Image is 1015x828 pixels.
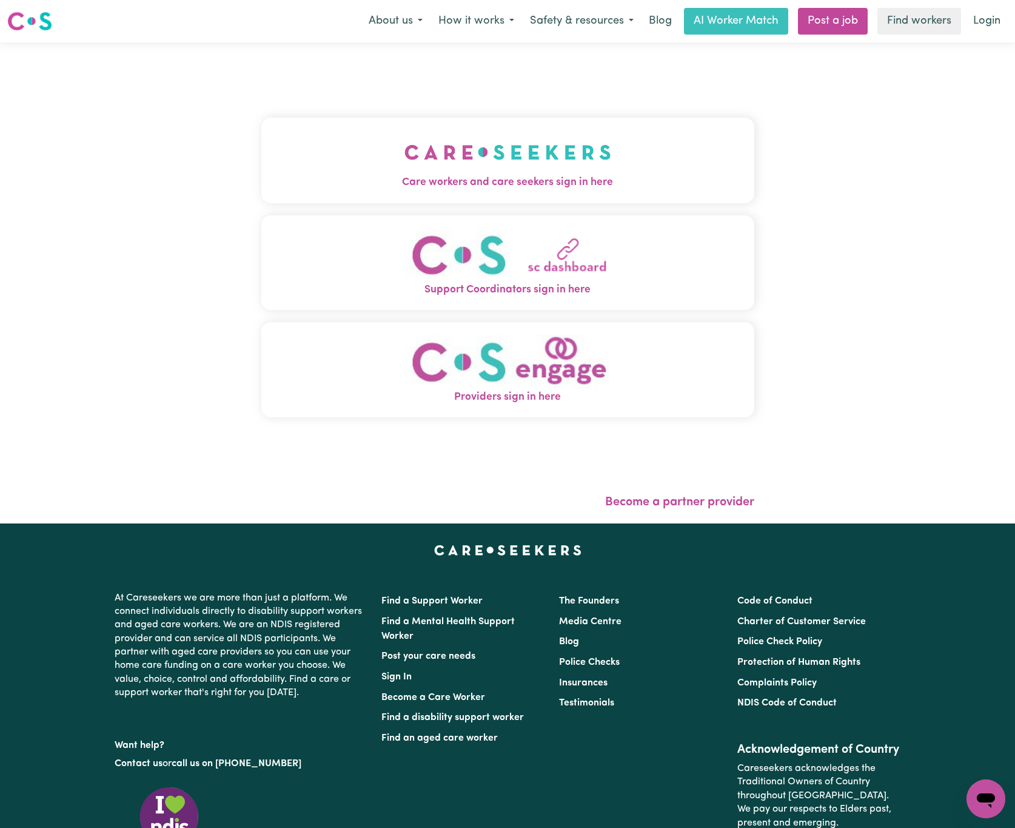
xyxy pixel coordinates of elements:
[684,8,788,35] a: AI Worker Match
[430,8,522,34] button: How it works
[115,587,367,705] p: At Careseekers we are more than just a platform. We connect individuals directly to disability su...
[434,545,581,555] a: Careseekers home page
[605,496,754,508] a: Become a partner provider
[261,215,754,311] button: Support Coordinators sign in here
[559,596,619,606] a: The Founders
[261,389,754,405] span: Providers sign in here
[877,8,961,35] a: Find workers
[737,617,866,627] a: Charter of Customer Service
[381,596,483,606] a: Find a Support Worker
[115,734,367,752] p: Want help?
[172,759,301,769] a: call us on [PHONE_NUMBER]
[381,693,485,702] a: Become a Care Worker
[261,322,754,417] button: Providers sign in here
[798,8,868,35] a: Post a job
[737,678,817,688] a: Complaints Policy
[737,596,812,606] a: Code of Conduct
[559,698,614,708] a: Testimonials
[261,118,754,203] button: Care workers and care seekers sign in here
[381,651,475,661] a: Post your care needs
[261,282,754,298] span: Support Coordinators sign in here
[381,713,524,722] a: Find a disability support worker
[381,672,412,682] a: Sign In
[559,658,620,667] a: Police Checks
[966,779,1005,818] iframe: Button to launch messaging window
[7,7,52,35] a: Careseekers logo
[737,658,860,667] a: Protection of Human Rights
[115,759,162,769] a: Contact us
[261,175,754,190] span: Care workers and care seekers sign in here
[559,637,579,647] a: Blog
[737,698,837,708] a: NDIS Code of Conduct
[7,10,52,32] img: Careseekers logo
[361,8,430,34] button: About us
[641,8,679,35] a: Blog
[559,678,608,688] a: Insurances
[522,8,641,34] button: Safety & resources
[737,637,822,647] a: Police Check Policy
[115,752,367,775] p: or
[737,742,900,757] h2: Acknowledgement of Country
[559,617,621,627] a: Media Centre
[381,617,515,641] a: Find a Mental Health Support Worker
[381,733,498,743] a: Find an aged care worker
[966,8,1008,35] a: Login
